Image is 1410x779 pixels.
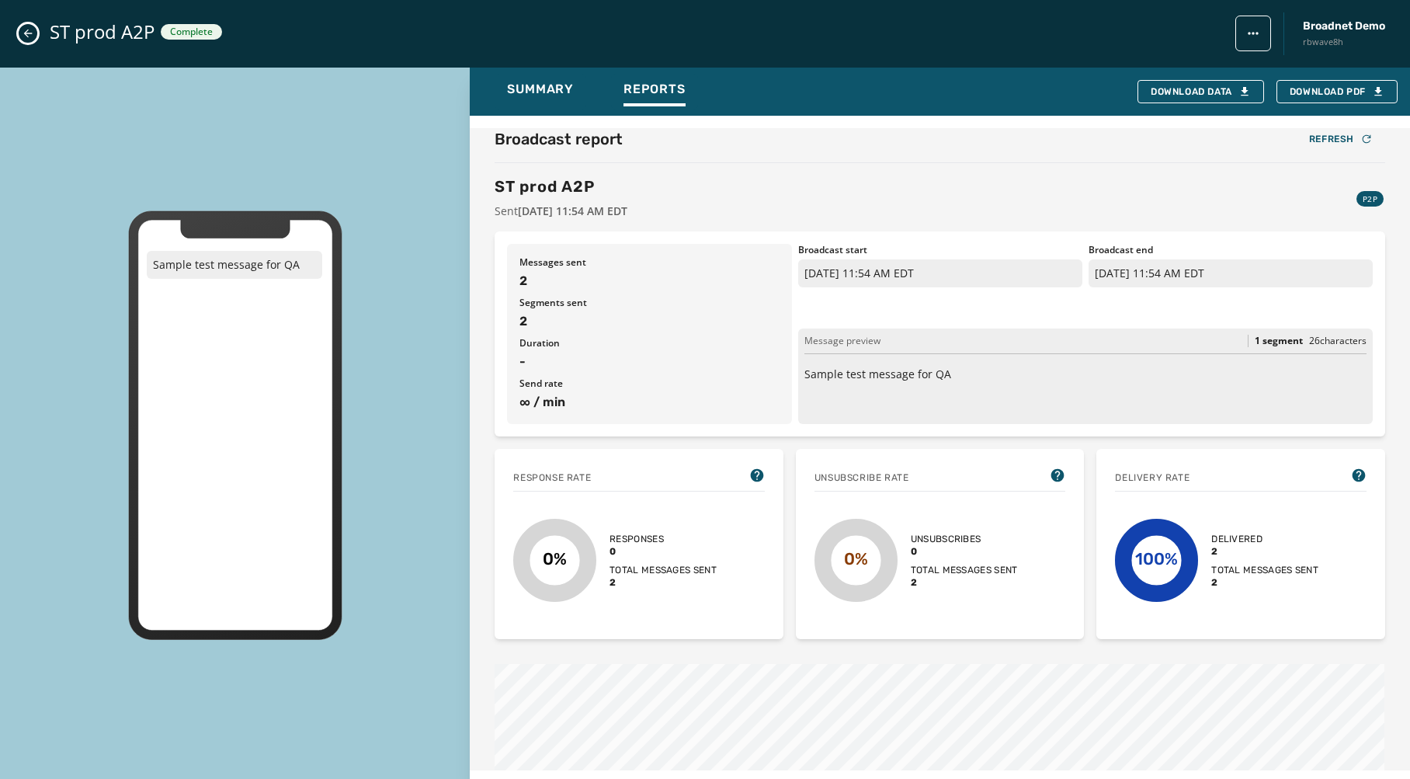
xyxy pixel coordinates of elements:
text: 0% [844,549,868,569]
span: Unsubscribes [911,533,1018,545]
span: Broadnet Demo [1303,19,1385,34]
span: Total messages sent [609,564,717,576]
h2: Broadcast report [495,128,623,150]
span: - [519,353,779,371]
text: 0% [544,549,568,569]
p: [DATE] 11:54 AM EDT [798,259,1082,287]
span: Send rate [519,377,779,390]
p: [DATE] 11:54 AM EDT [1089,259,1373,287]
span: Broadcast start [798,244,1082,256]
button: Summary [495,74,586,110]
button: Download Data [1137,80,1264,103]
span: Total messages sent [911,564,1018,576]
span: Sent [495,203,627,219]
span: [DATE] 11:54 AM EDT [518,203,627,218]
div: Refresh [1309,133,1373,145]
span: Unsubscribe Rate [814,471,909,484]
p: Sample test message for QA [804,367,1367,382]
span: 26 characters [1309,334,1367,347]
span: Download PDF [1290,85,1384,98]
span: Delivery Rate [1115,471,1189,484]
span: Responses [609,533,717,545]
span: 2 [911,576,1018,589]
span: Broadcast end [1089,244,1373,256]
span: Total messages sent [1211,564,1318,576]
span: 2 [519,272,779,290]
div: Download Data [1151,85,1251,98]
span: Response rate [513,471,591,484]
p: Sample test message for QA [147,251,322,279]
span: Delivered [1211,533,1318,545]
span: 0 [609,545,717,558]
span: 2 [1211,576,1318,589]
button: Download PDF [1276,80,1398,103]
span: 2 [1211,545,1318,558]
span: 1 segment [1255,335,1303,347]
span: 2 [609,576,717,589]
div: P2P [1356,191,1384,207]
span: Reports [623,82,686,97]
button: Refresh [1297,128,1385,150]
button: Reports [611,74,698,110]
span: Segments sent [519,297,779,309]
span: 0 [911,545,1018,558]
span: Message preview [804,335,880,347]
span: 2 [519,312,779,331]
span: ∞ / min [519,393,779,412]
h3: ST prod A2P [495,176,627,197]
text: 100% [1136,549,1179,569]
span: rbwave8h [1303,36,1385,49]
span: Summary [507,82,574,97]
span: Duration [519,337,779,350]
button: broadcast action menu [1235,16,1271,51]
span: Messages sent [519,256,779,269]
